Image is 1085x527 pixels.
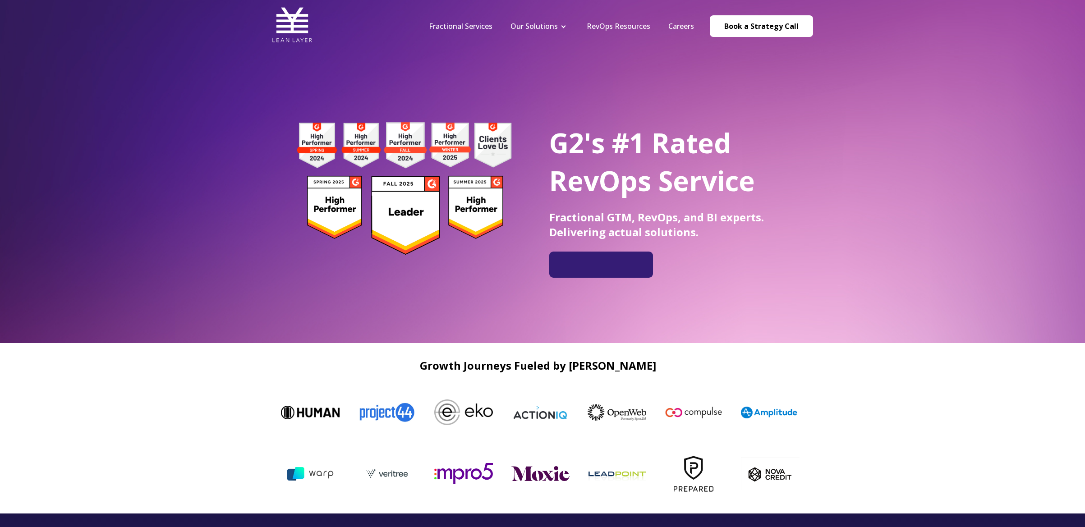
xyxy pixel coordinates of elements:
[282,462,340,486] img: warp ai
[510,405,569,420] img: ActionIQ
[554,255,648,274] iframe: Embedded CTA
[272,359,804,371] h2: Growth Journeys Fueled by [PERSON_NAME]
[429,21,492,31] a: Fractional Services
[587,404,645,421] img: OpenWeb
[549,210,764,239] span: Fractional GTM, RevOps, and BI experts. Delivering actual solutions.
[420,21,703,31] div: Navigation Menu
[281,119,527,257] img: g2 badges
[587,21,650,31] a: RevOps Resources
[549,124,755,199] span: G2's #1 Rated RevOps Service
[665,445,724,503] img: Prepared-Logo
[359,461,417,486] img: veritree
[510,21,558,31] a: Our Solutions
[357,397,415,427] img: Project44
[512,466,570,481] img: moxie
[588,445,647,503] img: leadpoint
[663,397,722,428] img: Compulse
[740,407,799,418] img: Amplitude
[272,5,313,45] img: Lean Layer Logo
[433,399,492,425] img: Eko
[710,15,813,37] a: Book a Strategy Call
[668,21,694,31] a: Careers
[742,457,800,490] img: nova_c
[280,406,339,419] img: Human
[435,463,494,484] img: mpro5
